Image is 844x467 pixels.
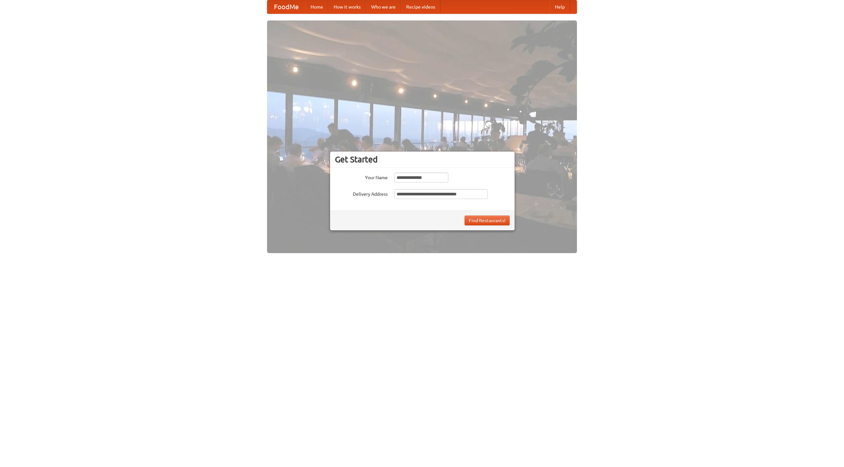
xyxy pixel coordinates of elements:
a: FoodMe [267,0,305,14]
a: Who we are [366,0,401,14]
button: Find Restaurants! [465,216,510,225]
label: Your Name [335,173,388,181]
a: Help [550,0,570,14]
a: Home [305,0,328,14]
label: Delivery Address [335,189,388,197]
a: How it works [328,0,366,14]
a: Recipe videos [401,0,440,14]
h3: Get Started [335,154,510,164]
